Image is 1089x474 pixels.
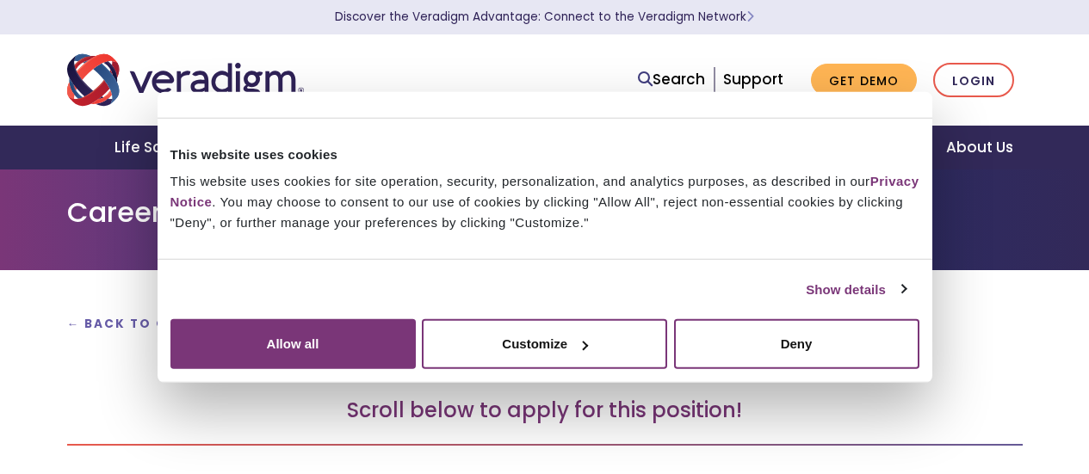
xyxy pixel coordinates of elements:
[723,69,783,89] a: Support
[925,126,1034,169] a: About Us
[335,9,754,25] a: Discover the Veradigm Advantage: Connect to the Veradigm NetworkLearn More
[422,319,667,369] button: Customize
[811,64,917,97] a: Get Demo
[674,319,919,369] button: Deny
[67,316,284,332] a: ← Back to Open Positions
[170,319,416,369] button: Allow all
[67,398,1023,423] h3: Scroll below to apply for this position!
[746,9,754,25] span: Learn More
[170,171,919,233] div: This website uses cookies for site operation, security, personalization, and analytics purposes, ...
[67,196,1023,229] h1: Careers
[638,68,705,91] a: Search
[170,144,919,164] div: This website uses cookies
[170,174,919,209] a: Privacy Notice
[806,279,906,299] a: Show details
[67,349,1023,379] h2: Together, let's transform health insightfully
[933,63,1014,98] a: Login
[67,52,304,108] img: Veradigm logo
[94,126,237,169] a: Life Sciences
